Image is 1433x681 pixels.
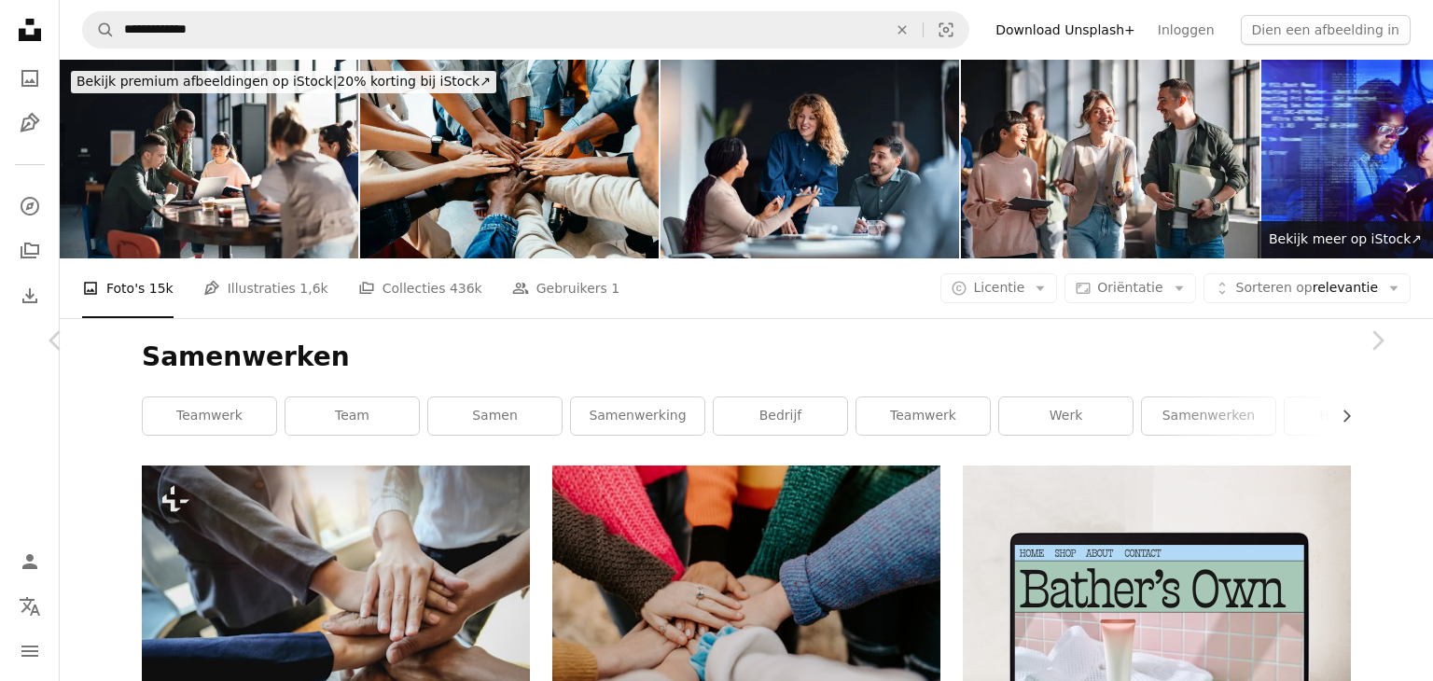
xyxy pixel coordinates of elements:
font: 436k [450,281,482,296]
form: Vind afbeeldingen op de hele site [82,11,969,49]
button: Oriëntatie [1064,273,1195,303]
a: samen [428,397,562,435]
a: teamwerk [143,397,276,435]
a: Volgende [1321,251,1433,430]
button: Visuele zoekopdracht [924,12,968,48]
button: Menu [11,632,49,670]
font: team [335,408,369,423]
font: Samenwerken [142,341,350,372]
a: Inloggen [1147,15,1226,45]
a: Inloggen / Registreren [11,543,49,580]
font: teamwerk [176,408,243,423]
font: Gebruikers [536,281,607,296]
a: teamwerk [856,397,990,435]
a: Gebruikers 1 [512,258,620,318]
a: Ontdekken [11,188,49,225]
font: Illustraties [228,281,296,296]
font: samen [472,408,518,423]
a: Bekijk meer op iStock↗ [1258,221,1433,258]
font: Dien een afbeelding in [1252,22,1399,37]
font: ↗ [480,74,491,89]
a: Succesvol teamwork. Een groep zakenmensen toont blij teamwork en bundelt de handen na een ontmoet... [142,586,530,603]
font: relevantie [1313,280,1378,295]
font: Download Unsplash+ [995,22,1135,37]
a: Bekijk premium afbeeldingen op iStock|20% korting bij iStock↗ [60,60,508,104]
font: Inloggen [1158,22,1215,37]
font: teamwerk [890,408,956,423]
a: werk [999,397,1133,435]
a: bedrijf [714,397,847,435]
font: werk [1050,408,1083,423]
a: handdruk [1285,397,1418,435]
a: Collecties [11,232,49,270]
font: Bekijk meer op iStock [1269,231,1411,246]
font: 1 [611,281,619,296]
font: bedrijf [759,408,802,423]
font: Licentie [973,280,1024,295]
a: Illustraties [11,104,49,142]
button: Zoeken Unsplash [83,12,115,48]
font: 1,6k [299,281,327,296]
img: Zakelijke professionals werken samen tijdens een zakelijke vergadering in een modern kantoor [661,60,959,258]
img: Jonge professionals voeren levendige discussie in een co-werkruimte [961,60,1259,258]
font: samenwerking [589,408,686,423]
a: team [285,397,419,435]
button: Sorteren oprelevantie [1203,273,1411,303]
img: Divers team werkt samen in moderne co-werkruimte [60,60,358,258]
button: Duidelijk [882,12,923,48]
a: Download Unsplash+ [984,15,1147,45]
button: Taal [11,588,49,625]
font: ↗ [1411,231,1422,246]
a: samenwerking [571,397,704,435]
font: Sorteren op [1236,280,1313,295]
button: Dien een afbeelding in [1241,15,1411,45]
a: persoon in rode trui die de hand van een baby vasthoudt [552,586,940,603]
font: handdruk [1319,408,1384,423]
a: Illustraties 1,6k [203,258,328,318]
font: Collecties [383,281,446,296]
font: Bekijk premium afbeeldingen op iStock [77,74,333,89]
font: Oriëntatie [1097,280,1162,295]
img: Teamworkconcept met verschillende handen die samenkomen, symboliseert eenheid, samenwerking en sa... [360,60,659,258]
a: Collecties 436k [358,258,482,318]
font: | [333,74,338,89]
a: samenwerken [1142,397,1275,435]
button: Licentie [940,273,1057,303]
font: samenwerken [1162,408,1256,423]
a: Foto's [11,60,49,97]
font: 20% korting bij iStock [337,74,480,89]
